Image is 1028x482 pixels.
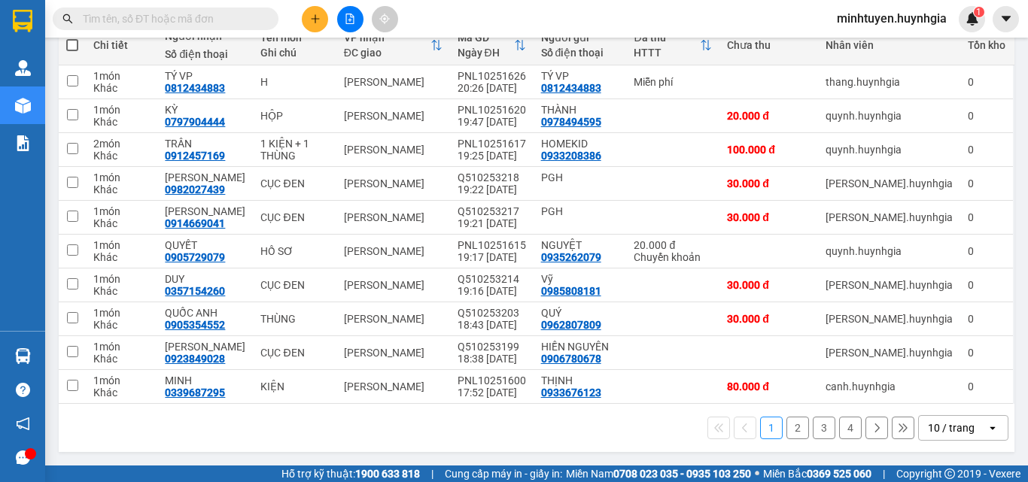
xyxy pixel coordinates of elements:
div: thang.huynhgia [826,76,953,88]
div: 20.000 đ [634,239,712,251]
div: quynh.huynhgia [826,144,953,156]
div: [PERSON_NAME] [344,245,443,257]
button: file-add [337,6,363,32]
div: 0935262079 [541,251,601,263]
div: 19:22 [DATE] [458,183,526,196]
div: CỤC ĐEN [260,347,328,359]
span: | [883,465,885,482]
img: logo-vxr [13,10,32,32]
div: 19:25 [DATE] [458,150,526,162]
img: warehouse-icon [15,348,31,364]
span: ⚪️ [755,471,759,477]
div: quynh.huynhgia [826,245,953,257]
div: NGUYỆT [541,239,619,251]
div: 0962807809 [541,319,601,331]
div: Chi tiết [93,39,150,51]
div: 30.000 đ [727,177,811,189]
div: Nhân viên [826,39,953,51]
div: 30.000 đ [727,211,811,223]
div: 1 món [93,307,150,319]
div: 0933208386 [541,150,601,162]
div: KỲ [165,104,245,116]
div: 0797904444 [165,116,225,128]
div: TÝ VP [541,70,619,82]
span: 1 [976,7,981,17]
div: PGH [541,205,619,217]
div: THÀNH [541,104,619,116]
div: 20.000 đ [727,110,811,122]
div: 0 [968,144,1005,156]
div: nguyen.huynhgia [826,211,953,223]
div: 1 món [93,239,150,251]
div: THỊNH [541,374,619,387]
span: minhtuyen.huynhgia [825,9,959,28]
div: HỘP [260,110,328,122]
div: [PERSON_NAME] [344,313,443,325]
div: Miễn phí [634,76,712,88]
div: nguyen.huynhgia [826,347,953,359]
div: 1 món [93,104,150,116]
div: H [260,76,328,88]
div: CỤC ĐEN [260,211,328,223]
div: 19:21 [DATE] [458,217,526,229]
div: 2 món [93,138,150,150]
div: HTTT [634,47,700,59]
sup: 1 [974,7,984,17]
div: PGH [541,171,619,183]
div: QUỐC ANH [165,307,245,319]
div: Khác [93,217,150,229]
div: 0812434883 [165,82,225,94]
div: Q510253199 [458,341,526,353]
div: [PERSON_NAME] [344,211,443,223]
svg: open [987,422,999,434]
button: 4 [839,417,862,439]
div: 18:43 [DATE] [458,319,526,331]
div: 0357154260 [165,285,225,297]
div: [PERSON_NAME] [344,76,443,88]
span: file-add [345,14,355,24]
div: QUÝ [541,307,619,319]
div: [PERSON_NAME] [344,347,443,359]
div: 0339687295 [165,387,225,399]
div: 0 [968,177,1005,189]
div: 0 [968,380,1005,393]
div: Khác [93,285,150,297]
div: THÙNG [260,313,328,325]
span: notification [16,417,30,431]
span: Hỗ trợ kỹ thuật: [281,465,420,482]
div: 0985808181 [541,285,601,297]
strong: 0369 525 060 [807,468,871,480]
div: 0 [968,279,1005,291]
div: 19:17 [DATE] [458,251,526,263]
img: warehouse-icon [15,60,31,76]
div: PNL10251626 [458,70,526,82]
div: GIA BẢO [165,171,245,183]
div: 30.000 đ [727,279,811,291]
div: mai hồng [165,341,245,353]
div: Ghi chú [260,47,328,59]
span: Cung cấp máy in - giấy in: [445,465,562,482]
div: [PERSON_NAME] [344,279,443,291]
div: Chuyển khoản [634,251,712,263]
th: Toggle SortBy [626,26,719,65]
div: 30.000 đ [727,313,811,325]
div: Khác [93,82,150,94]
span: Miền Bắc [763,465,871,482]
img: solution-icon [15,135,31,151]
div: 19:47 [DATE] [458,116,526,128]
div: DUY [165,273,245,285]
span: question-circle [16,383,30,397]
div: 1 món [93,171,150,183]
div: 0914669041 [165,217,225,229]
div: 0 [968,110,1005,122]
span: aim [379,14,390,24]
div: [PERSON_NAME] [344,144,443,156]
div: TRÂN [165,138,245,150]
div: Q510253217 [458,205,526,217]
button: 2 [786,417,809,439]
div: PNL10251600 [458,374,526,387]
span: message [16,450,30,465]
div: Q510253203 [458,307,526,319]
div: CỤC ĐEN [260,177,328,189]
div: 0 [968,211,1005,223]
